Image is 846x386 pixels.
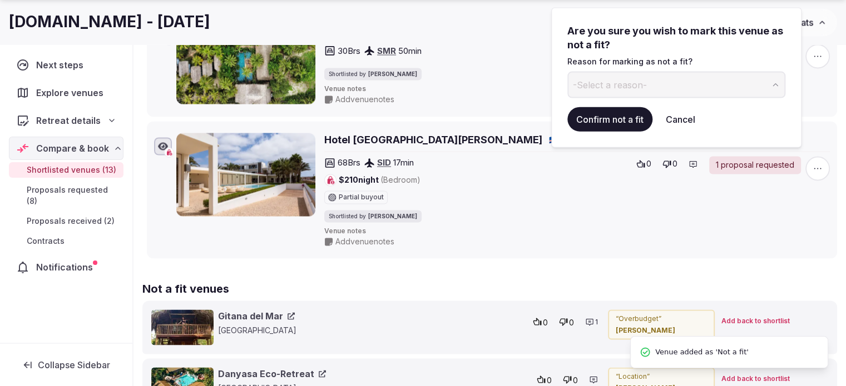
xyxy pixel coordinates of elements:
span: Proposals received (2) [27,215,115,227]
span: 68 Brs [338,157,360,168]
span: [PERSON_NAME] [368,70,417,78]
button: 0 [530,314,551,329]
span: (Bedroom) [380,175,420,184]
span: 0 [672,158,677,169]
img: Hotel Dunas de Sal [176,133,315,216]
h3: Are you sure you wish to mark this venue as not a fit? [567,24,785,52]
a: Explore venues [9,81,123,104]
span: Collapse Sidebar [38,359,110,370]
h1: [DOMAIN_NAME] - [DATE] [9,11,210,33]
span: Contracts [27,235,65,247]
a: SID [377,157,391,168]
span: Add venue notes [335,236,394,247]
a: 1 proposal requested [709,156,801,174]
h2: Not a fit venues [142,280,837,296]
img: Gitana del Mar cover photo [151,309,214,345]
span: 30 Brs [338,45,360,57]
a: Danyasa Eco-Retreat [218,367,326,379]
cite: [PERSON_NAME] [616,325,707,335]
span: Add back to shortlist [721,374,790,383]
span: Shortlisted venues (13) [27,164,116,176]
span: $210 night [339,174,420,186]
a: Shortlisted venues (13) [9,162,123,178]
span: Add venue notes [335,94,394,105]
a: Proposals requested (8) [9,182,123,209]
a: Next steps [9,53,123,77]
span: Compare & book [36,142,109,155]
p: Reason for marking as not a fit? [567,56,785,67]
span: Next steps [36,58,88,72]
span: Venue added as 'Not a fit' [655,345,749,359]
span: Explore venues [36,86,108,99]
span: Partial buyout [339,194,384,200]
span: 0 [573,374,578,385]
span: 1 [595,317,598,327]
img: Costeño Beach Hostal [176,21,315,104]
span: 🇨🇻 [549,135,558,144]
button: 🇨🇻 [549,134,558,146]
span: Proposals requested (8) [27,184,119,207]
span: Venue notes [324,84,830,94]
span: Add back to shortlist [721,316,790,325]
button: Cancel [657,107,704,132]
span: 0 [543,317,548,328]
span: Retreat details [36,114,101,127]
a: Hotel [GEOGRAPHIC_DATA][PERSON_NAME] [324,133,542,147]
div: Shortlisted by [324,68,422,80]
a: Contracts [9,233,123,249]
span: 17 min [393,157,414,168]
a: Notifications [9,255,123,279]
span: -Select a reason- [573,78,647,91]
button: 0 [659,156,681,172]
span: Notifications [36,260,97,274]
a: SMR [377,46,396,56]
span: 50 min [398,45,422,57]
button: Collapse Sidebar [9,353,123,377]
p: [GEOGRAPHIC_DATA] [218,324,414,335]
button: 0 [556,314,577,329]
p: “ Location ” [616,372,707,381]
span: Venue notes [324,227,830,236]
span: 0 [547,374,552,385]
span: [PERSON_NAME] [368,212,417,220]
a: Proposals received (2) [9,213,123,229]
button: 0 [633,156,655,172]
p: “ Overbudget ” [616,314,707,323]
div: Shortlisted by [324,210,422,222]
span: 0 [646,158,651,169]
span: 0 [569,317,574,328]
a: Gitana del Mar [218,309,295,322]
button: Confirm not a fit [567,107,652,132]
